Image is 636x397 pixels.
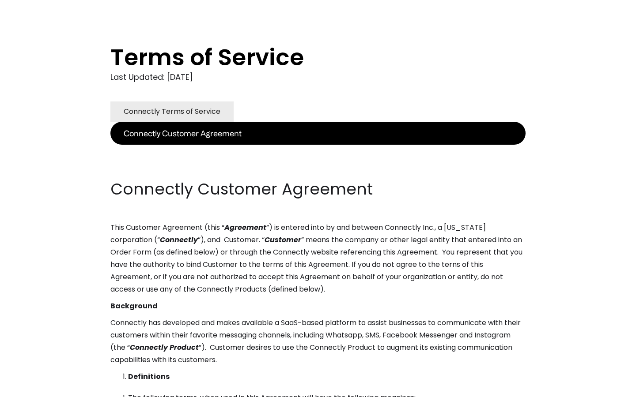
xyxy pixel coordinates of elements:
[9,381,53,394] aside: Language selected: English
[160,235,198,245] em: Connectly
[124,127,242,139] div: Connectly Customer Agreement
[224,222,266,232] em: Agreement
[110,44,490,71] h1: Terms of Service
[130,342,199,352] em: Connectly Product
[110,301,158,311] strong: Background
[110,317,526,366] p: Connectly has developed and makes available a SaaS-based platform to assist businesses to communi...
[18,382,53,394] ul: Language list
[265,235,301,245] em: Customer
[124,105,220,118] div: Connectly Terms of Service
[110,178,526,200] h2: Connectly Customer Agreement
[110,221,526,296] p: This Customer Agreement (this “ ”) is entered into by and between Connectly Inc., a [US_STATE] co...
[110,145,526,157] p: ‍
[110,161,526,174] p: ‍
[128,371,170,382] strong: Definitions
[110,71,526,84] div: Last Updated: [DATE]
